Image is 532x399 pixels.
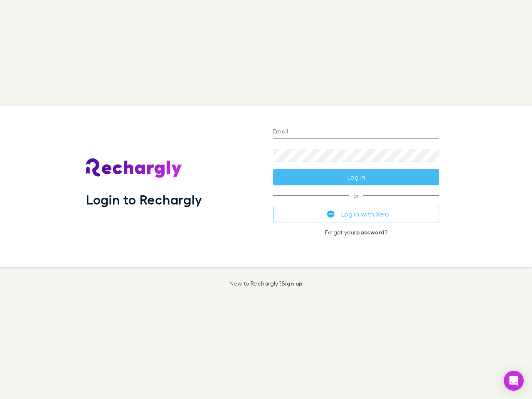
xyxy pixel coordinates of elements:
a: password [356,229,384,236]
div: Open Intercom Messenger [504,371,524,391]
a: Sign up [281,280,303,287]
img: Xero's logo [327,210,335,218]
button: Log in [273,169,439,185]
h1: Login to Rechargly [86,192,202,207]
button: Log in with Xero [273,206,439,222]
p: New to Rechargly? [229,280,303,287]
p: Forgot your ? [273,229,439,236]
span: or [273,195,439,196]
img: Rechargly's Logo [86,158,182,178]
